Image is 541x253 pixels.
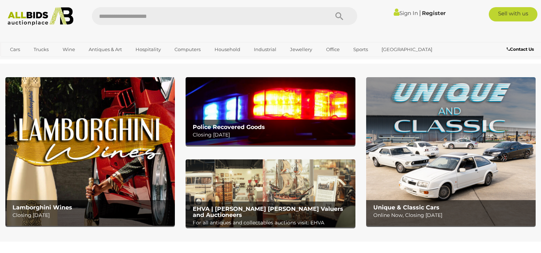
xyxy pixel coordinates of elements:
p: Closing [DATE] [193,130,351,139]
a: Contact Us [507,45,536,53]
a: Computers [170,44,205,55]
img: EHVA | Evans Hastings Valuers and Auctioneers [186,159,355,227]
a: Jewellery [285,44,317,55]
img: Lamborghini Wines [5,77,175,226]
button: Search [321,7,357,25]
a: Sell with us [489,7,537,21]
b: EHVA | [PERSON_NAME] [PERSON_NAME] Valuers and Auctioneers [193,205,343,219]
p: Online Now, Closing [DATE] [373,211,532,220]
span: | [419,9,421,17]
a: Unique & Classic Cars Unique & Classic Cars Online Now, Closing [DATE] [366,77,536,226]
a: Police Recovered Goods Police Recovered Goods Closing [DATE] [186,77,355,145]
a: Household [210,44,245,55]
a: Hospitality [131,44,166,55]
a: Sports [349,44,373,55]
b: Lamborghini Wines [13,204,72,211]
p: For all antiques and collectables auctions visit: EHVA [193,218,351,227]
a: EHVA | Evans Hastings Valuers and Auctioneers EHVA | [PERSON_NAME] [PERSON_NAME] Valuers and Auct... [186,159,355,227]
img: Allbids.com.au [4,7,77,26]
a: [GEOGRAPHIC_DATA] [377,44,437,55]
b: Contact Us [507,46,534,52]
a: Office [321,44,344,55]
a: Register [422,10,446,16]
p: Closing [DATE] [13,211,171,220]
a: Lamborghini Wines Lamborghini Wines Closing [DATE] [5,77,175,226]
b: Police Recovered Goods [193,124,265,130]
img: Unique & Classic Cars [366,77,536,226]
a: Cars [5,44,25,55]
a: Antiques & Art [84,44,127,55]
a: Trucks [29,44,53,55]
a: Wine [58,44,80,55]
a: Industrial [249,44,281,55]
img: Police Recovered Goods [186,77,355,145]
a: Sign In [394,10,418,16]
b: Unique & Classic Cars [373,204,439,211]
